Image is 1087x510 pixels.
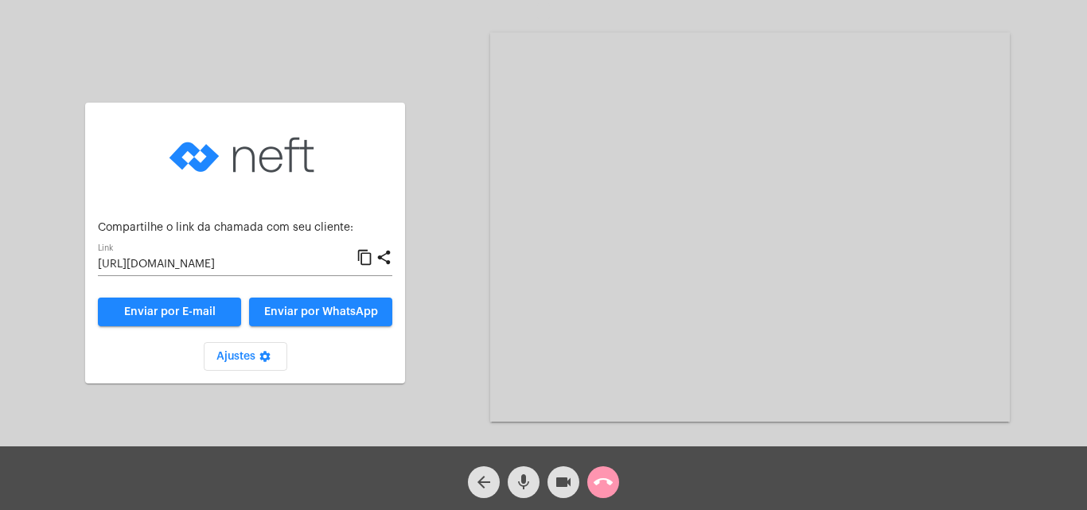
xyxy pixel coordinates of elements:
mat-icon: arrow_back [474,473,493,492]
mat-icon: settings [255,350,275,369]
button: Ajustes [204,342,287,371]
a: Enviar por E-mail [98,298,241,326]
span: Enviar por E-mail [124,306,216,317]
mat-icon: share [376,248,392,267]
img: logo-neft-novo-2.png [166,115,325,195]
button: Enviar por WhatsApp [249,298,392,326]
mat-icon: content_copy [356,248,373,267]
mat-icon: call_end [594,473,613,492]
span: Ajustes [216,351,275,362]
mat-icon: videocam [554,473,573,492]
p: Compartilhe o link da chamada com seu cliente: [98,222,392,234]
span: Enviar por WhatsApp [264,306,378,317]
mat-icon: mic [514,473,533,492]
